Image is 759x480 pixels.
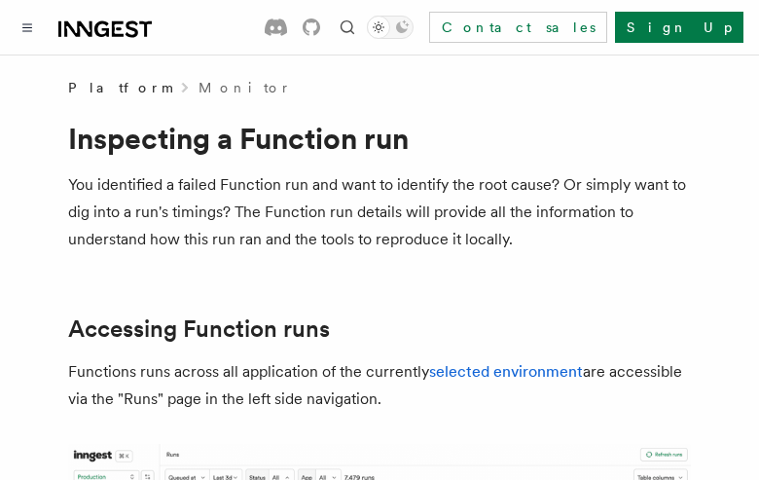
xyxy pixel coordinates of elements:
[336,16,359,39] button: Find something...
[429,12,607,43] a: Contact sales
[367,16,414,39] button: Toggle dark mode
[68,358,691,413] p: Functions runs across all application of the currently are accessible via the "Runs" page in the ...
[68,315,330,343] a: Accessing Function runs
[199,78,291,97] a: Monitor
[68,171,691,253] p: You identified a failed Function run and want to identify the root cause? Or simply want to dig i...
[68,78,171,97] span: Platform
[615,12,743,43] a: Sign Up
[16,16,39,39] button: Toggle navigation
[68,121,691,156] h1: Inspecting a Function run
[429,362,583,381] a: selected environment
